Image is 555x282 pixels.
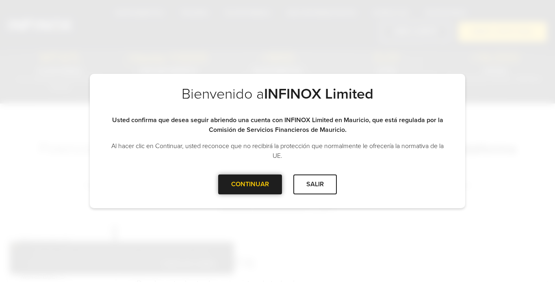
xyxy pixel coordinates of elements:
[293,174,337,194] div: SALIR
[112,116,443,134] strong: Usted confirma que desea seguir abriendo una cuenta con INFINOX Limited en Mauricio, que está reg...
[218,174,282,194] div: CONTINUAR
[106,85,449,115] h2: Bienvenido a
[264,85,373,103] strong: INFINOX Limited
[106,141,449,161] p: Al hacer clic en Continuar, usted reconoce que no recibirá la protección que normalmente le ofrec...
